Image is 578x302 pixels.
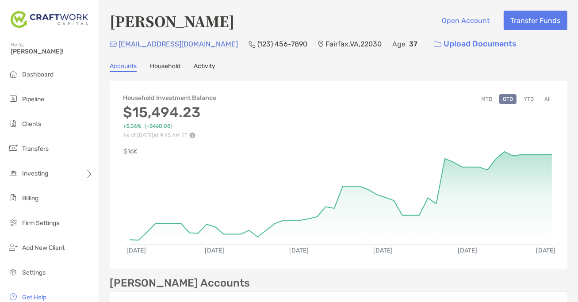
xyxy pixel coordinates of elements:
[22,195,38,202] span: Billing
[150,62,180,72] a: Household
[499,94,517,104] button: QTD
[22,219,59,227] span: Firm Settings
[8,291,19,302] img: get-help icon
[123,132,216,138] p: As of [DATE] at 9:45 AM ET
[249,41,256,48] img: Phone Icon
[22,294,46,301] span: Get Help
[123,94,216,102] h4: Household Investment Balance
[8,267,19,277] img: settings icon
[478,94,496,104] button: MTD
[110,42,117,47] img: Email Icon
[520,94,537,104] button: YTD
[145,123,172,130] span: ( +$460.08 )
[8,93,19,104] img: pipeline icon
[458,247,477,254] text: [DATE]
[392,38,406,50] p: Age
[123,123,141,130] span: +3.06%
[504,11,567,30] button: Transfer Funds
[119,38,238,50] p: [EMAIL_ADDRESS][DOMAIN_NAME]
[22,244,65,252] span: Add New Client
[435,11,497,30] button: Open Account
[8,168,19,178] img: investing icon
[123,104,216,121] h3: $15,494.23
[22,71,54,78] span: Dashboard
[8,192,19,203] img: billing icon
[434,41,441,47] img: button icon
[11,4,88,35] img: Zoe Logo
[428,34,522,54] a: Upload Documents
[536,247,555,254] text: [DATE]
[22,170,48,177] span: Investing
[325,38,382,50] p: Fairfax , VA , 22030
[8,143,19,153] img: transfers icon
[8,118,19,129] img: clients icon
[409,38,417,50] p: 37
[373,247,393,254] text: [DATE]
[189,132,195,138] img: Performance Info
[22,96,44,103] span: Pipeline
[289,247,309,254] text: [DATE]
[123,148,138,155] text: $16K
[126,247,146,254] text: [DATE]
[318,41,324,48] img: Location Icon
[110,62,137,72] a: Accounts
[8,242,19,252] img: add_new_client icon
[110,278,250,289] p: [PERSON_NAME] Accounts
[22,120,41,128] span: Clients
[194,62,215,72] a: Activity
[8,69,19,79] img: dashboard icon
[22,269,46,276] span: Settings
[8,217,19,228] img: firm-settings icon
[22,145,49,153] span: Transfers
[257,38,307,50] p: (123) 456-7890
[541,94,554,104] button: All
[110,11,234,31] h4: [PERSON_NAME]
[205,247,224,254] text: [DATE]
[11,48,93,55] span: [PERSON_NAME]!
